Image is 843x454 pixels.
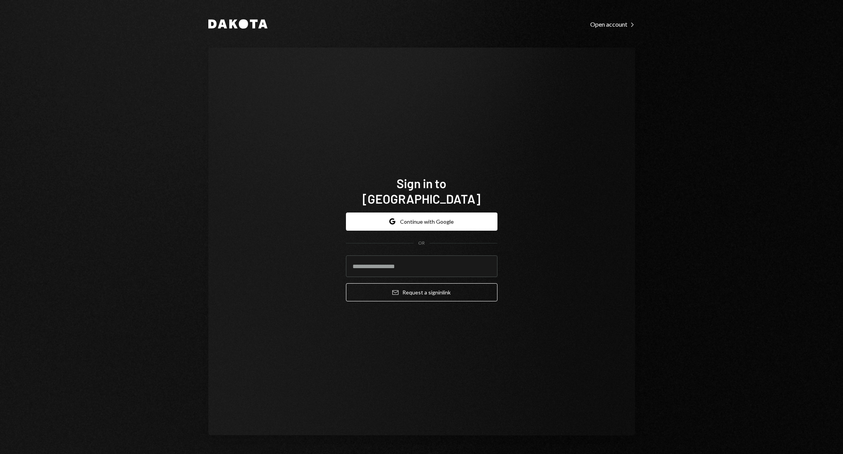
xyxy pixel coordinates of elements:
h1: Sign in to [GEOGRAPHIC_DATA] [346,175,497,206]
div: OR [418,240,425,247]
button: Continue with Google [346,213,497,231]
button: Request a signinlink [346,283,497,301]
a: Open account [590,20,635,28]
